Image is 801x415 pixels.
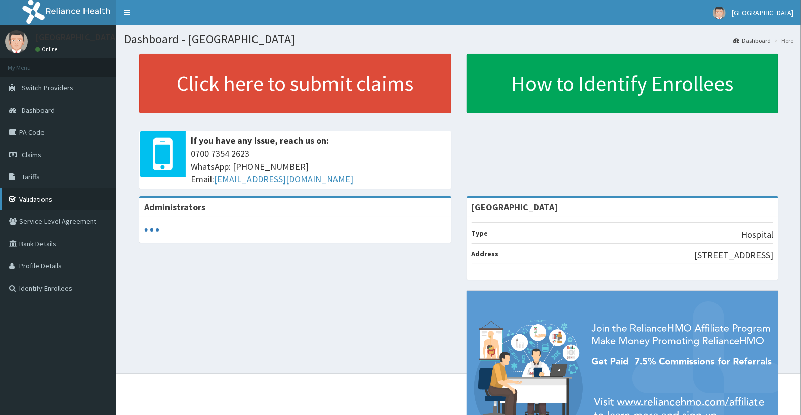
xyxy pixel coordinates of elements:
[22,150,41,159] span: Claims
[214,173,353,185] a: [EMAIL_ADDRESS][DOMAIN_NAME]
[124,33,793,46] h1: Dashboard - [GEOGRAPHIC_DATA]
[144,201,205,213] b: Administrators
[22,106,55,115] span: Dashboard
[144,222,159,238] svg: audio-loading
[732,8,793,17] span: [GEOGRAPHIC_DATA]
[5,30,28,53] img: User Image
[22,83,73,93] span: Switch Providers
[467,54,779,113] a: How to Identify Enrollees
[22,172,40,181] span: Tariffs
[191,134,329,146] b: If you have any issue, reach us on:
[139,54,451,113] a: Click here to submit claims
[35,45,60,53] a: Online
[191,147,446,186] span: 0700 7354 2623 WhatsApp: [PHONE_NUMBER] Email:
[694,249,773,262] p: [STREET_ADDRESS]
[35,33,119,42] p: [GEOGRAPHIC_DATA]
[472,249,499,258] b: Address
[733,36,771,45] a: Dashboard
[741,228,773,241] p: Hospital
[713,7,726,19] img: User Image
[772,36,793,45] li: Here
[472,228,488,238] b: Type
[472,201,558,213] strong: [GEOGRAPHIC_DATA]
